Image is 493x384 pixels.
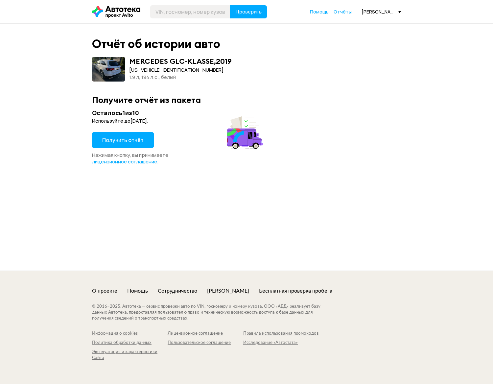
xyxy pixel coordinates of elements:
[158,287,197,295] a: Сотрудничество
[92,304,334,322] div: © 2016– 2025 . Автотека — сервис проверки авто по VIN, госномеру и номеру кузова. ООО «АБД» реали...
[310,9,329,15] a: Помощь
[207,287,249,295] a: [PERSON_NAME]
[92,118,265,124] div: Используйте до [DATE] .
[92,158,157,165] a: лицензионное соглашение
[150,5,230,18] input: VIN, госномер, номер кузова
[243,331,319,337] a: Правила использования промокодов
[102,136,144,144] span: Получить отчёт
[168,331,243,337] a: Лицензионное соглашение
[92,340,168,346] a: Политика обработки данных
[168,340,243,346] a: Пользовательское соглашение
[129,74,232,81] div: 1.9 л, 194 л.c., белый
[230,5,267,18] button: Проверить
[129,57,232,65] div: MERCEDES GLC-KLASSE , 2019
[362,9,401,15] div: [PERSON_NAME][EMAIL_ADDRESS][DOMAIN_NAME]
[92,287,117,295] a: О проекте
[92,349,168,361] a: Эксплуатация и характеристики Сайта
[92,95,401,105] div: Получите отчёт из пакета
[92,331,168,337] a: Информация о cookies
[334,9,352,15] a: Отчёты
[127,287,148,295] a: Помощь
[92,37,220,51] div: Отчёт об истории авто
[259,287,332,295] a: Бесплатная проверка пробега
[129,66,232,74] div: [US_VEHICLE_IDENTIFICATION_NUMBER]
[243,340,319,346] a: Исследование «Автостата»
[92,109,265,117] div: Осталось 1 из 10
[92,152,168,165] span: Нажимая кнопку, вы принимаете .
[235,9,262,14] span: Проверить
[92,132,154,148] button: Получить отчёт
